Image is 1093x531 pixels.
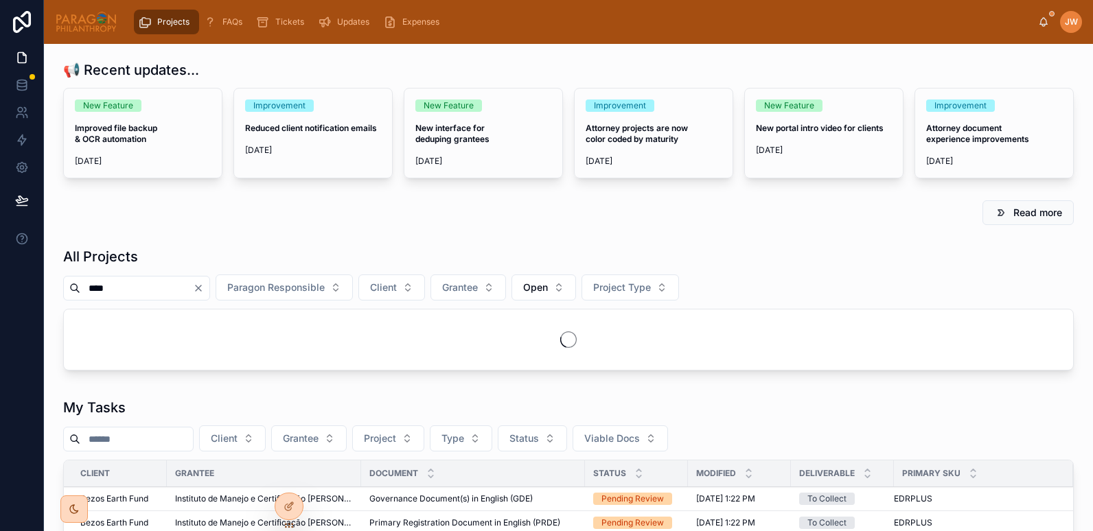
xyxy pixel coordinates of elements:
[430,274,506,300] button: Select Button
[982,200,1074,225] button: Read more
[364,432,396,445] span: Project
[253,99,306,112] div: Improvement
[756,123,884,133] strong: New portal intro video for clients
[593,493,680,505] a: Pending Review
[593,281,651,294] span: Project Type
[63,398,126,417] h1: My Tasks
[404,88,563,178] a: New FeatureNew interface for deduping grantees[DATE]
[63,60,199,80] h1: 📢 Recent updates...
[511,274,576,300] button: Select Button
[199,425,266,451] button: Select Button
[80,517,148,528] span: Bezos Earth Fund
[902,468,960,479] span: Primary SKU
[275,16,304,27] span: Tickets
[63,247,138,266] h1: All Projects
[128,7,1038,37] div: scrollable content
[756,145,892,156] span: [DATE]
[314,10,379,34] a: Updates
[586,123,690,144] strong: Attorney projects are now color coded by maturity
[193,283,209,294] button: Clear
[799,493,886,505] a: To Collect
[80,493,159,504] a: Bezos Earth Fund
[245,145,381,156] span: [DATE]
[594,99,646,112] div: Improvement
[1065,16,1078,27] span: JW
[586,156,722,167] span: [DATE]
[1013,206,1062,220] span: Read more
[175,517,353,528] a: Instituto de Manejo e Certificação [PERSON_NAME] e Agricola
[799,517,886,529] a: To Collect
[582,274,679,300] button: Select Button
[175,493,353,504] a: Instituto de Manejo e Certificação [PERSON_NAME] e Agricola
[424,99,474,112] div: New Feature
[894,517,1057,528] a: EDRPLUS
[369,493,577,504] a: Governance Document(s) in English (GDE)
[63,88,222,178] a: New FeatureImproved file backup & OCR automation[DATE]
[245,123,377,133] strong: Reduced client notification emails
[222,16,242,27] span: FAQs
[369,468,418,479] span: Document
[271,425,347,451] button: Select Button
[134,10,199,34] a: Projects
[696,493,783,504] a: [DATE] 1:22 PM
[807,493,847,505] div: To Collect
[369,517,560,528] span: Primary Registration Document in English (PRDE)
[75,156,211,167] span: [DATE]
[799,468,855,479] span: Deliverable
[430,425,492,451] button: Select Button
[175,468,214,479] span: Grantee
[199,10,252,34] a: FAQs
[369,517,577,528] a: Primary Registration Document in English (PRDE)
[914,88,1074,178] a: ImprovementAttorney document experience improvements[DATE]
[601,517,664,529] div: Pending Review
[283,432,319,445] span: Grantee
[593,517,680,529] a: Pending Review
[498,425,567,451] button: Select Button
[157,16,189,27] span: Projects
[523,281,548,294] span: Open
[369,493,533,504] span: Governance Document(s) in English (GDE)
[593,468,626,479] span: Status
[83,99,133,112] div: New Feature
[252,10,314,34] a: Tickets
[807,517,847,529] div: To Collect
[764,99,814,112] div: New Feature
[696,517,783,528] a: [DATE] 1:22 PM
[233,88,393,178] a: ImprovementReduced client notification emails[DATE]
[80,517,159,528] a: Bezos Earth Fund
[352,425,424,451] button: Select Button
[75,123,159,144] strong: Improved file backup & OCR automation
[358,274,425,300] button: Select Button
[894,493,932,504] span: EDRPLUS
[415,123,490,144] strong: New interface for deduping grantees
[574,88,733,178] a: ImprovementAttorney projects are now color coded by maturity[DATE]
[337,16,369,27] span: Updates
[227,281,325,294] span: Paragon Responsible
[894,493,1057,504] a: EDRPLUS
[216,274,353,300] button: Select Button
[926,156,1062,167] span: [DATE]
[211,432,238,445] span: Client
[934,99,987,112] div: Improvement
[442,281,478,294] span: Grantee
[696,468,736,479] span: Modified
[573,425,668,451] button: Select Button
[80,468,110,479] span: Client
[696,493,755,504] span: [DATE] 1:22 PM
[370,281,397,294] span: Client
[80,493,148,504] span: Bezos Earth Fund
[441,432,464,445] span: Type
[55,11,117,33] img: App logo
[402,16,439,27] span: Expenses
[601,493,664,505] div: Pending Review
[744,88,904,178] a: New FeatureNew portal intro video for clients[DATE]
[509,432,539,445] span: Status
[379,10,449,34] a: Expenses
[584,432,640,445] span: Viable Docs
[926,123,1029,144] strong: Attorney document experience improvements
[696,517,755,528] span: [DATE] 1:22 PM
[415,156,551,167] span: [DATE]
[894,517,932,528] span: EDRPLUS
